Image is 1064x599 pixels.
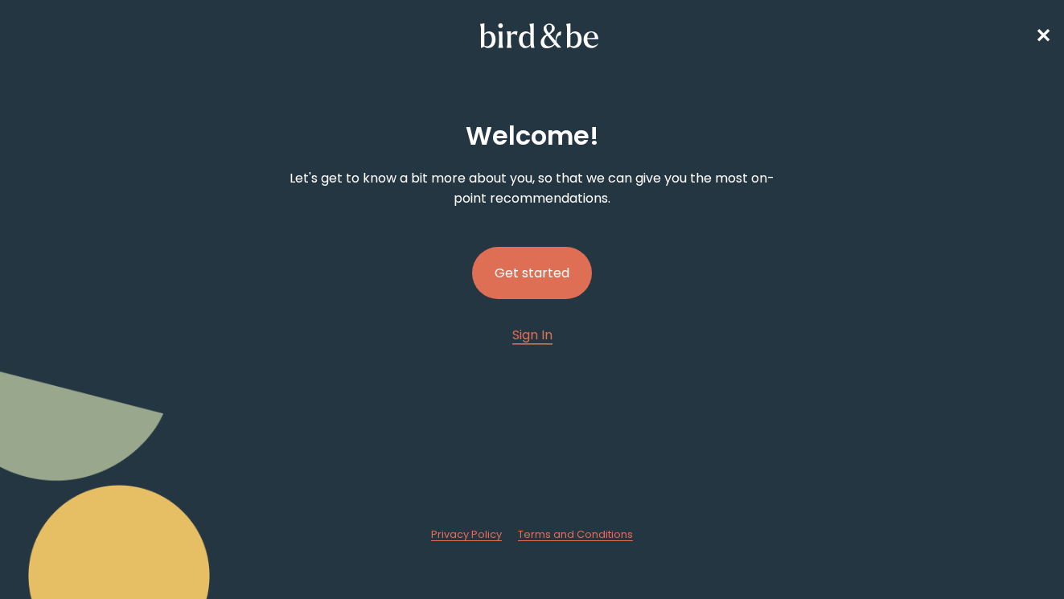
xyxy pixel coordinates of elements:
span: Privacy Policy [431,527,502,541]
span: ✕ [1035,23,1051,49]
a: ✕ [1035,22,1051,50]
span: Sign In [512,326,553,344]
a: Get started [472,221,592,325]
iframe: Gorgias live chat messenger [984,523,1048,583]
a: Terms and Conditions [518,527,633,542]
button: Get started [472,247,592,299]
a: Privacy Policy [431,527,502,542]
p: Let's get to know a bit more about you, so that we can give you the most on-point recommendations. [279,168,786,208]
a: Sign In [512,325,553,345]
h2: Welcome ! [466,117,599,155]
span: Terms and Conditions [518,527,633,541]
